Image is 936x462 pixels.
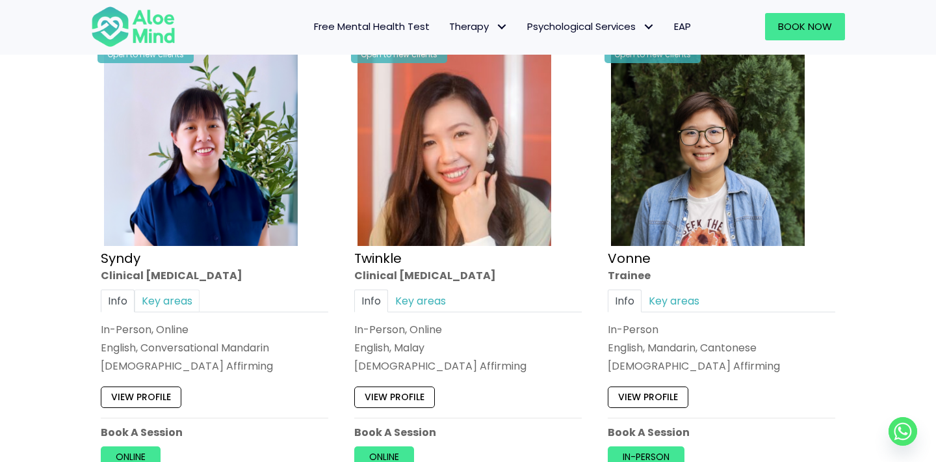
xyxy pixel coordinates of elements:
[354,359,582,374] div: [DEMOGRAPHIC_DATA] Affirming
[517,13,664,40] a: Psychological ServicesPsychological Services: submenu
[608,249,651,267] a: Vonne
[101,425,328,440] p: Book A Session
[357,52,551,246] img: twinkle_cropped-300×300
[101,267,328,282] div: Clinical [MEDICAL_DATA]
[135,290,200,312] a: Key areas
[449,20,508,33] span: Therapy
[642,290,707,312] a: Key areas
[101,340,328,355] p: English, Conversational Mandarin
[354,249,402,267] a: Twinkle
[608,340,835,355] p: English, Mandarin, Cantonese
[304,13,439,40] a: Free Mental Health Test
[639,18,658,36] span: Psychological Services: submenu
[91,5,175,48] img: Aloe mind Logo
[354,425,582,440] p: Book A Session
[104,52,298,246] img: Syndy
[608,290,642,312] a: Info
[354,322,582,337] div: In-Person, Online
[608,322,835,337] div: In-Person
[439,13,517,40] a: TherapyTherapy: submenu
[101,387,181,407] a: View profile
[388,290,453,312] a: Key areas
[492,18,511,36] span: Therapy: submenu
[608,425,835,440] p: Book A Session
[101,249,140,267] a: Syndy
[354,290,388,312] a: Info
[101,322,328,337] div: In-Person, Online
[314,20,430,33] span: Free Mental Health Test
[192,13,701,40] nav: Menu
[354,267,582,282] div: Clinical [MEDICAL_DATA]
[608,267,835,282] div: Trainee
[101,290,135,312] a: Info
[354,387,435,407] a: View profile
[611,52,805,246] img: Vonne Trainee
[354,340,582,355] p: English, Malay
[778,20,832,33] span: Book Now
[765,13,845,40] a: Book Now
[664,13,701,40] a: EAP
[101,359,328,374] div: [DEMOGRAPHIC_DATA] Affirming
[608,387,688,407] a: View profile
[608,359,835,374] div: [DEMOGRAPHIC_DATA] Affirming
[889,417,917,446] a: Whatsapp
[527,20,655,33] span: Psychological Services
[674,20,691,33] span: EAP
